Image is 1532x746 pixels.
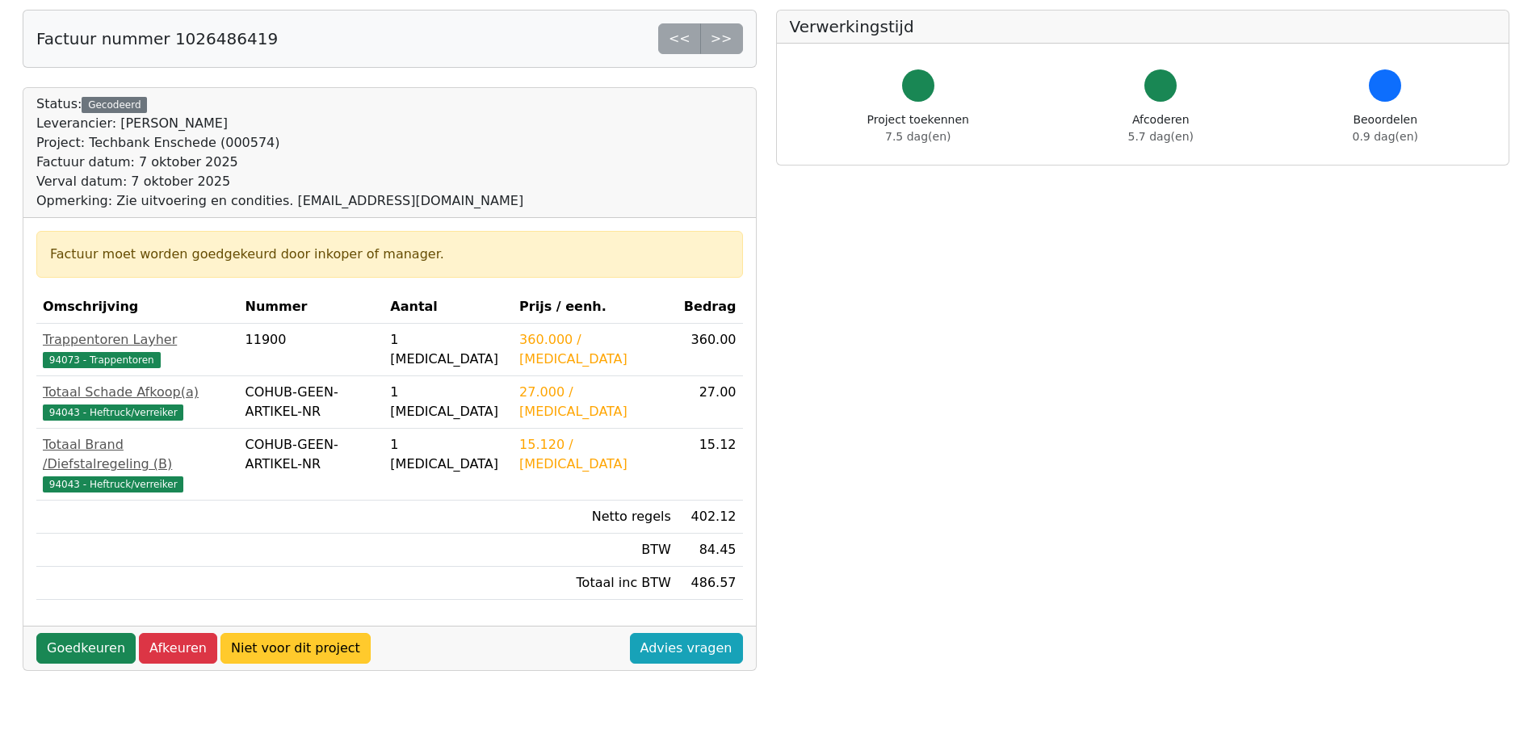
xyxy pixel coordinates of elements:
div: Leverancier: [PERSON_NAME] [36,114,523,133]
div: Status: [36,94,523,211]
span: 7.5 dag(en) [885,130,951,143]
td: BTW [513,534,678,567]
span: 94073 - Trappentoren [43,352,161,368]
a: Afkeuren [139,633,217,664]
a: Niet voor dit project [220,633,371,664]
td: 84.45 [678,534,743,567]
div: Factuur moet worden goedgekeurd door inkoper of manager. [50,245,729,264]
span: 94043 - Heftruck/verreiker [43,404,183,421]
div: 360.000 / [MEDICAL_DATA] [519,330,671,369]
th: Omschrijving [36,291,239,324]
a: Trappentoren Layher94073 - Trappentoren [43,330,233,369]
div: 1 [MEDICAL_DATA] [390,435,506,474]
td: 360.00 [678,324,743,376]
div: Opmerking: Zie uitvoering en condities. [EMAIL_ADDRESS][DOMAIN_NAME] [36,191,523,211]
div: Beoordelen [1353,111,1418,145]
td: COHUB-GEEN-ARTIKEL-NR [239,429,384,501]
div: Afcoderen [1128,111,1194,145]
div: Project: Techbank Enschede (000574) [36,133,523,153]
a: Totaal Schade Afkoop(a)94043 - Heftruck/verreiker [43,383,233,421]
th: Bedrag [678,291,743,324]
h5: Factuur nummer 1026486419 [36,29,278,48]
td: 402.12 [678,501,743,534]
th: Prijs / eenh. [513,291,678,324]
div: 1 [MEDICAL_DATA] [390,330,506,369]
span: 94043 - Heftruck/verreiker [43,476,183,492]
td: Netto regels [513,501,678,534]
td: 11900 [239,324,384,376]
h5: Verwerkingstijd [790,17,1496,36]
div: Factuur datum: 7 oktober 2025 [36,153,523,172]
td: COHUB-GEEN-ARTIKEL-NR [239,376,384,429]
a: Advies vragen [630,633,743,664]
td: Totaal inc BTW [513,567,678,600]
div: Totaal Brand /Diefstalregeling (B) [43,435,233,474]
td: 15.12 [678,429,743,501]
div: Totaal Schade Afkoop(a) [43,383,233,402]
div: Verval datum: 7 oktober 2025 [36,172,523,191]
span: 0.9 dag(en) [1353,130,1418,143]
td: 486.57 [678,567,743,600]
th: Aantal [384,291,513,324]
div: 1 [MEDICAL_DATA] [390,383,506,421]
a: Totaal Brand /Diefstalregeling (B)94043 - Heftruck/verreiker [43,435,233,493]
div: Trappentoren Layher [43,330,233,350]
div: Gecodeerd [82,97,147,113]
div: Project toekennen [867,111,969,145]
th: Nummer [239,291,384,324]
div: 15.120 / [MEDICAL_DATA] [519,435,671,474]
span: 5.7 dag(en) [1128,130,1194,143]
div: 27.000 / [MEDICAL_DATA] [519,383,671,421]
a: Goedkeuren [36,633,136,664]
td: 27.00 [678,376,743,429]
